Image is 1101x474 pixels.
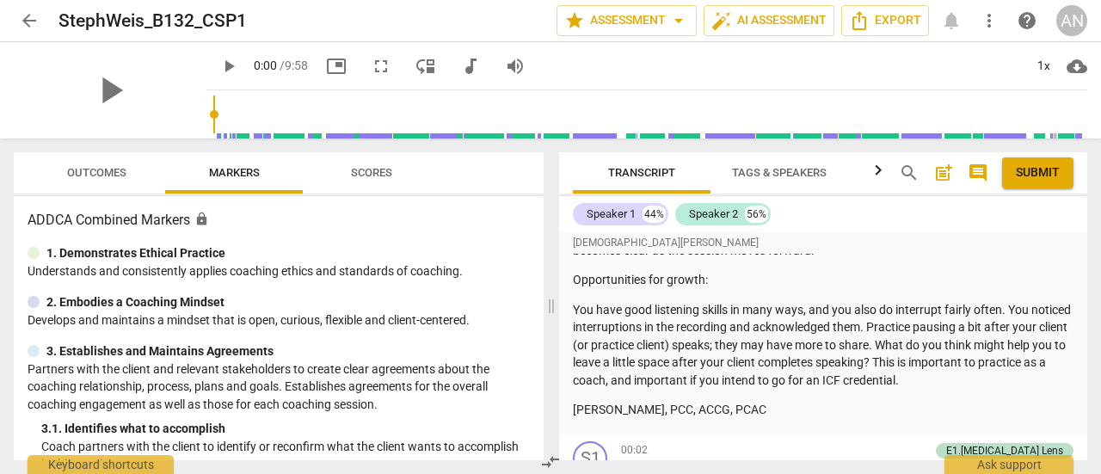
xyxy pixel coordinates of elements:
span: post_add [933,163,954,183]
span: Export [849,10,921,31]
p: 1. Demonstrates Ethical Practice [46,244,225,262]
span: 0:00 [254,58,277,72]
button: Add summary [930,159,957,187]
h2: StephWeis_B132_CSP1 [58,10,247,32]
span: Assessment is enabled for this document. The competency model is locked and follows the assessmen... [194,212,209,226]
span: AI Assessment [711,10,827,31]
span: search [899,163,920,183]
span: auto_fix_high [711,10,732,31]
button: Picture in picture [321,51,352,82]
span: play_arrow [88,68,132,113]
button: AI Assessment [704,5,834,36]
span: move_down [415,56,436,77]
p: Opportunities for growth: [573,271,1073,289]
span: audiotrack [460,56,481,77]
button: Switch to audio player [455,51,486,82]
div: Keyboard shortcuts [28,455,174,474]
button: Play [213,51,244,82]
span: Scores [351,166,392,179]
div: 44% [643,206,666,223]
button: Please Do Not Submit until your Assessment is Complete [1002,157,1073,188]
span: Tags & Speakers [732,166,827,179]
span: / 9:58 [280,58,308,72]
button: AN [1056,5,1087,36]
a: Help [1012,5,1043,36]
p: You have good listening skills in many ways, and you also do interrupt fairly often. You noticed ... [573,301,1073,390]
span: Outcomes [67,166,126,179]
div: Speaker 1 [587,206,636,223]
span: Transcript [608,166,675,179]
p: 3. Establishes and Maintains Agreements [46,342,274,360]
span: picture_in_picture [326,56,347,77]
span: Submit [1016,164,1060,182]
h3: ADDCA Combined Markers [28,210,530,231]
span: [DEMOGRAPHIC_DATA][PERSON_NAME] [573,236,759,250]
p: 2. Embodies a Coaching Mindset [46,293,225,311]
span: compare_arrows [540,452,561,472]
span: Assessment [564,10,689,31]
div: Ask support [944,455,1073,474]
button: Volume [500,51,531,82]
p: Develops and maintains a mindset that is open, curious, flexible and client-centered. [28,311,530,329]
p: Understands and consistently applies coaching ethics and standards of coaching. [28,262,530,280]
span: help [1017,10,1037,31]
div: E1.[MEDICAL_DATA] Lens [946,443,1063,459]
span: play_arrow [218,56,239,77]
p: [PERSON_NAME], PCC, ACCG, PCAC [573,401,1073,419]
button: View player as separate pane [410,51,441,82]
span: comment [968,163,988,183]
span: arrow_drop_down [668,10,689,31]
span: volume_up [505,56,526,77]
span: star [564,10,585,31]
button: Assessment [557,5,697,36]
div: 3. 1. Identifies what to accomplish [41,420,530,438]
button: Export [841,5,929,36]
div: Speaker 2 [689,206,738,223]
span: arrow_back [19,10,40,31]
span: Markers [209,166,260,179]
span: more_vert [979,10,1000,31]
button: Fullscreen [366,51,397,82]
div: 1x [1027,52,1060,80]
button: Show/Hide comments [964,159,992,187]
div: 56% [745,206,768,223]
p: Partners with the client and relevant stakeholders to create clear agreements about the coaching ... [28,360,530,414]
p: Coach partners with the client to identify or reconfirm what the client wants to accomplish in th... [41,438,530,473]
span: cloud_download [1067,56,1087,77]
span: 00:02 [621,443,648,458]
button: Search [895,159,923,187]
span: fullscreen [371,56,391,77]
